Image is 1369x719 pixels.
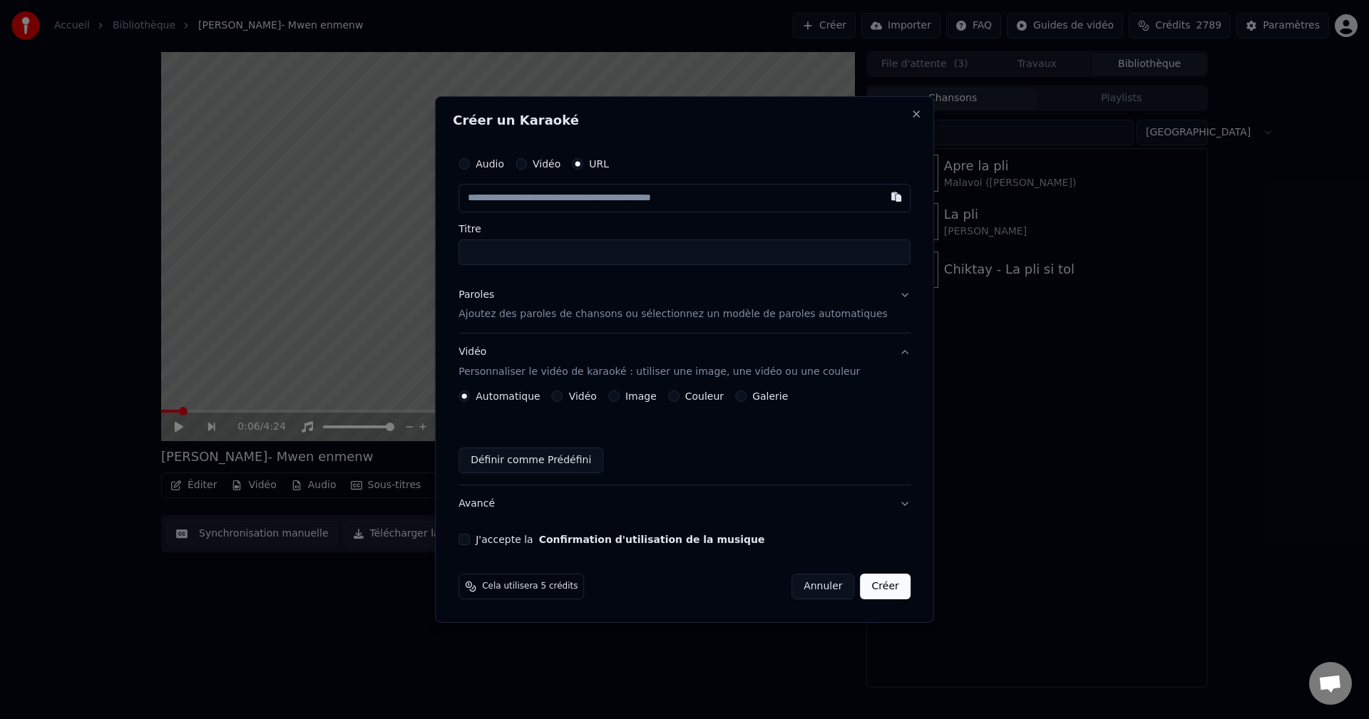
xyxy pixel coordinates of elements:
[791,574,854,599] button: Annuler
[539,534,765,544] button: J'accepte la
[861,574,911,599] button: Créer
[533,159,560,169] label: Vidéo
[476,159,504,169] label: Audio
[476,391,540,401] label: Automatique
[752,391,788,401] label: Galerie
[458,346,860,380] div: Vidéo
[476,534,764,544] label: J'accepte la
[458,224,911,234] label: Titre
[458,288,494,302] div: Paroles
[458,485,911,522] button: Avancé
[458,308,888,322] p: Ajoutez des paroles de chansons ou sélectionnez un modèle de paroles automatiques
[458,365,860,379] p: Personnaliser le vidéo de karaoké : utiliser une image, une vidéo ou une couleur
[569,391,597,401] label: Vidéo
[458,276,911,333] button: ParolesAjoutez des paroles de chansons ou sélectionnez un modèle de paroles automatiques
[458,448,603,473] button: Définir comme Prédéfini
[453,114,916,127] h2: Créer un Karaoké
[589,159,609,169] label: URL
[482,581,578,592] span: Cela utilisera 5 crédits
[685,391,724,401] label: Couleur
[458,334,911,391] button: VidéoPersonnaliser le vidéo de karaoké : utiliser une image, une vidéo ou une couleur
[458,390,911,485] div: VidéoPersonnaliser le vidéo de karaoké : utiliser une image, une vidéo ou une couleur
[625,391,657,401] label: Image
